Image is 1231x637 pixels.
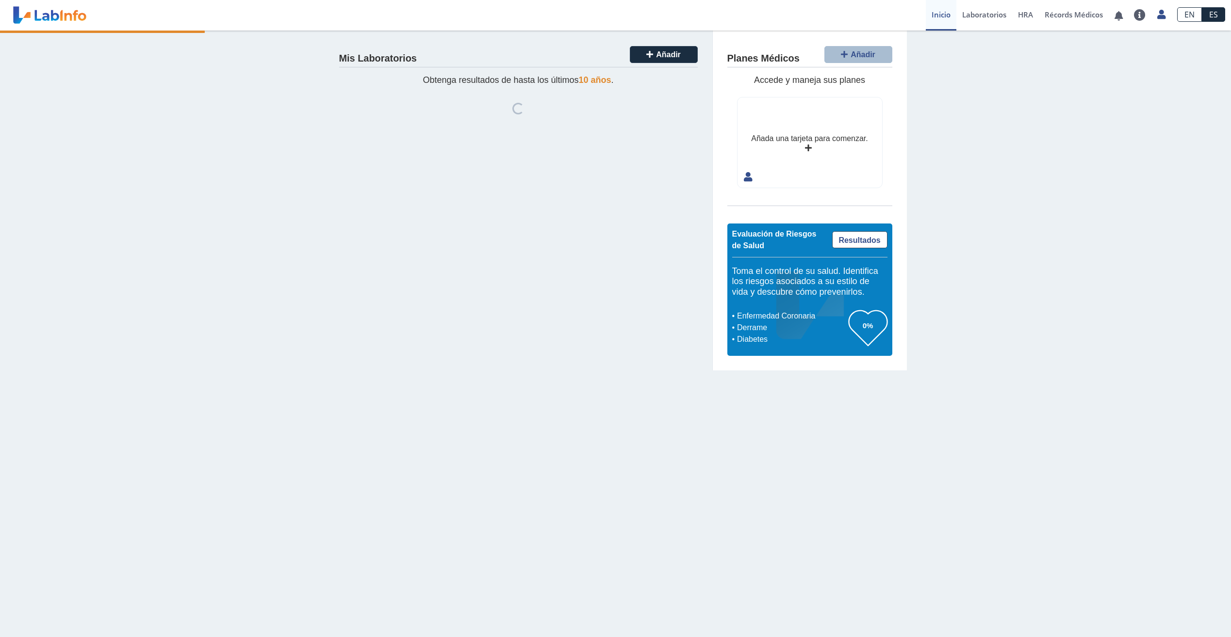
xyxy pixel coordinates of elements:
[824,46,892,63] button: Añadir
[832,231,887,248] a: Resultados
[735,322,849,334] li: Derrame
[656,50,681,59] span: Añadir
[735,310,849,322] li: Enfermedad Coronaria
[851,50,875,59] span: Añadir
[630,46,698,63] button: Añadir
[1177,7,1202,22] a: EN
[579,75,611,85] span: 10 años
[732,266,887,298] h5: Toma el control de su salud. Identifica los riesgos asociados a su estilo de vida y descubre cómo...
[732,230,817,250] span: Evaluación de Riesgos de Salud
[339,53,417,64] h4: Mis Laboratorios
[1018,10,1033,19] span: HRA
[1145,599,1220,626] iframe: Help widget launcher
[751,133,868,144] div: Añada una tarjeta para comenzar.
[735,334,849,345] li: Diabetes
[849,319,887,332] h3: 0%
[1202,7,1225,22] a: ES
[423,75,613,85] span: Obtenga resultados de hasta los últimos .
[727,53,800,64] h4: Planes Médicos
[754,75,865,85] span: Accede y maneja sus planes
